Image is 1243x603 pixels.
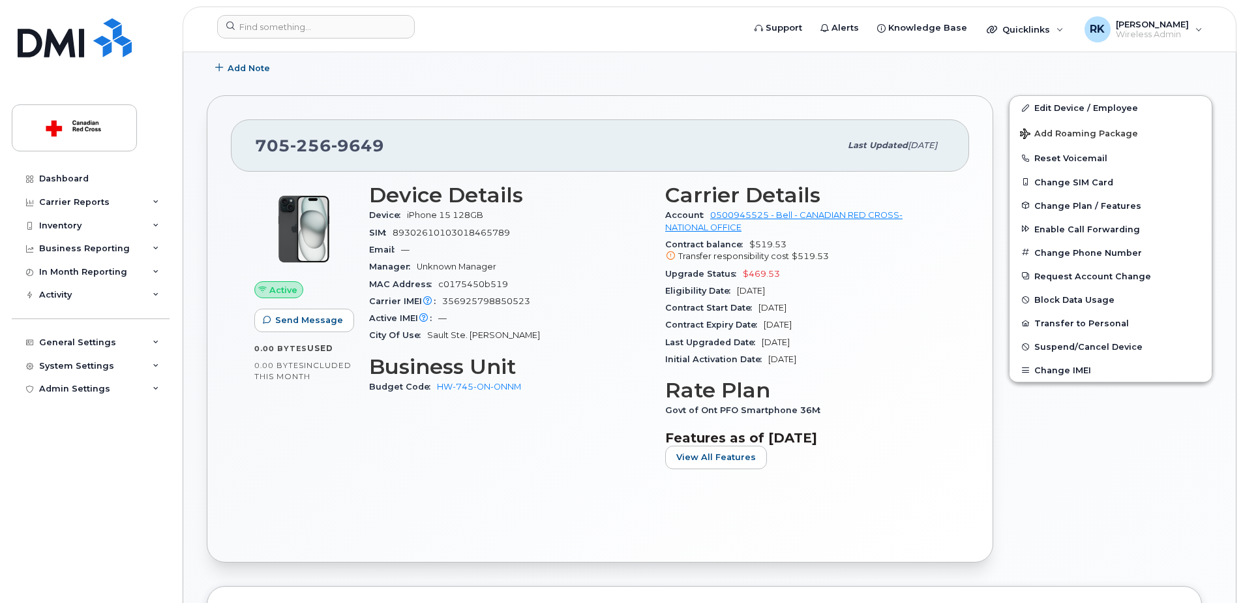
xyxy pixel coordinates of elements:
button: Block Data Usage [1010,288,1212,311]
div: Reza Khorrami [1075,16,1212,42]
span: Unknown Manager [417,262,496,271]
button: Suspend/Cancel Device [1010,335,1212,358]
span: $469.53 [743,269,780,279]
span: Active IMEI [369,313,438,323]
h3: Device Details [369,183,650,207]
input: Find something... [217,15,415,39]
span: 356925798850523 [442,296,530,306]
span: Send Message [275,314,343,326]
span: [DATE] [758,303,786,313]
span: Contract balance [665,240,749,249]
span: Contract Expiry Date [665,320,764,330]
span: Govt of Ont PFO Smartphone 36M [665,405,827,415]
button: Send Message [254,309,354,332]
span: Quicklinks [1002,24,1050,35]
button: Add Note [207,56,281,80]
span: 705 [255,136,384,155]
span: Change Plan / Features [1034,200,1141,210]
span: used [307,343,333,353]
span: Carrier IMEI [369,296,442,306]
div: Quicklinks [978,16,1073,42]
a: 0500945525 - Bell - CANADIAN RED CROSS- NATIONAL OFFICE [665,210,903,232]
span: Sault Ste. [PERSON_NAME] [427,330,540,340]
h3: Business Unit [369,355,650,379]
button: Reset Voicemail [1010,146,1212,170]
a: Knowledge Base [868,15,976,41]
span: Enable Call Forwarding [1034,224,1140,234]
span: 0.00 Bytes [254,344,307,353]
button: Request Account Change [1010,264,1212,288]
span: Manager [369,262,417,271]
span: Contract Start Date [665,303,758,313]
button: Enable Call Forwarding [1010,217,1212,241]
span: Add Note [228,62,270,74]
h3: Features as of [DATE] [665,430,946,446]
img: iPhone_15_Black.png [265,190,343,268]
h3: Rate Plan [665,379,946,402]
h3: Carrier Details [665,183,946,207]
span: 9649 [331,136,384,155]
span: Eligibility Date [665,286,737,296]
span: Initial Activation Date [665,354,768,364]
span: Active [269,284,297,296]
span: iPhone 15 128GB [407,210,483,220]
a: HW-745-ON-ONNM [437,382,521,392]
span: Suspend/Cancel Device [1034,342,1143,352]
span: [DATE] [762,337,790,347]
span: Add Roaming Package [1020,129,1138,141]
span: — [401,245,410,255]
span: [DATE] [908,140,937,150]
button: Change Plan / Features [1010,194,1212,217]
span: RK [1090,22,1105,37]
span: Support [766,22,802,35]
span: Last updated [848,140,908,150]
button: Change IMEI [1010,358,1212,382]
button: Change Phone Number [1010,241,1212,264]
span: c0175450b519 [438,279,508,289]
span: Last Upgraded Date [665,337,762,347]
a: Edit Device / Employee [1010,96,1212,119]
span: Email [369,245,401,255]
span: [DATE] [764,320,792,330]
span: Wireless Admin [1116,29,1189,40]
button: Transfer to Personal [1010,311,1212,335]
span: 0.00 Bytes [254,361,304,370]
span: View All Features [676,451,756,463]
span: included this month [254,360,352,382]
span: [DATE] [768,354,796,364]
span: $519.53 [665,240,946,263]
span: — [438,313,447,323]
a: Alerts [811,15,868,41]
span: Budget Code [369,382,437,392]
span: Knowledge Base [888,22,967,35]
span: 256 [290,136,331,155]
button: Add Roaming Package [1010,119,1212,146]
span: $519.53 [792,251,829,261]
span: [PERSON_NAME] [1116,19,1189,29]
span: MAC Address [369,279,438,289]
span: Upgrade Status [665,269,743,279]
span: Device [369,210,407,220]
a: Support [745,15,811,41]
span: Account [665,210,710,220]
span: Transfer responsibility cost [678,251,789,261]
span: City Of Use [369,330,427,340]
span: 89302610103018465789 [393,228,510,238]
span: Alerts [831,22,859,35]
button: Change SIM Card [1010,170,1212,194]
button: View All Features [665,446,767,469]
span: SIM [369,228,393,238]
span: [DATE] [737,286,765,296]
